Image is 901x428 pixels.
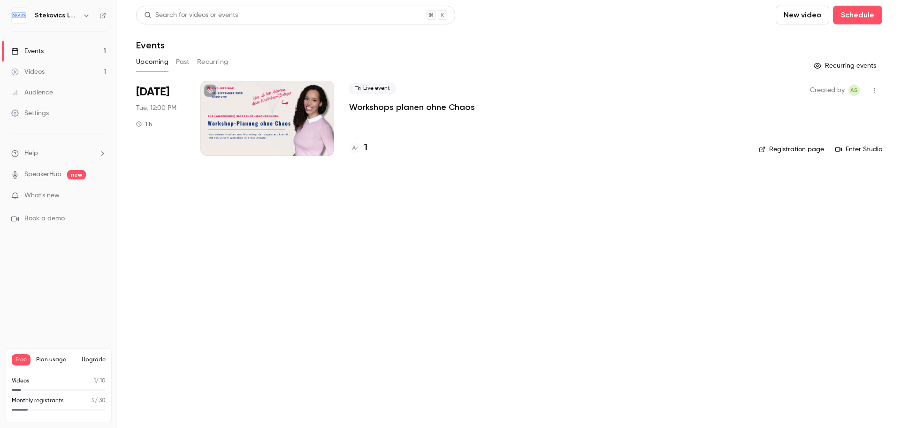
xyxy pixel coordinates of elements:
span: Book a demo [24,214,65,224]
img: Stekovics LABS [12,8,27,23]
button: Upgrade [82,356,106,364]
h4: 1 [364,141,367,154]
p: / 30 [92,397,106,405]
span: Adamma Stekovics [848,85,860,96]
div: Sep 30 Tue, 12:00 PM (Europe/Berlin) [136,81,185,156]
span: Created by [810,85,845,96]
span: What's new [24,191,60,201]
button: Schedule [833,6,882,24]
a: Registration page [759,145,824,154]
span: Help [24,148,38,158]
div: Events [11,47,44,56]
p: Monthly registrants [12,397,64,405]
div: Videos [11,67,45,77]
span: Plan usage [36,356,76,364]
span: 5 [92,398,95,404]
p: / 10 [94,377,106,385]
div: Search for videos or events [144,10,238,20]
h6: Stekovics LABS [35,11,79,20]
a: Enter Studio [835,145,882,154]
div: Settings [11,109,49,118]
h1: Events [136,39,165,51]
button: Past [176,54,190,70]
span: AS [850,85,858,96]
div: Audience [11,88,53,97]
a: SpeakerHub [24,170,61,179]
div: 1 h [136,120,152,128]
a: Workshops planen ohne Chaos [349,101,475,113]
span: new [67,170,86,179]
button: Upcoming [136,54,168,70]
button: Recurring events [809,58,882,73]
button: Recurring [197,54,229,70]
span: 1 [94,378,96,384]
button: New video [776,6,829,24]
span: Free [12,354,31,366]
li: help-dropdown-opener [11,148,106,158]
span: Live event [349,83,396,94]
span: Tue, 12:00 PM [136,103,176,113]
p: Videos [12,377,30,385]
span: [DATE] [136,85,169,100]
a: 1 [349,141,367,154]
